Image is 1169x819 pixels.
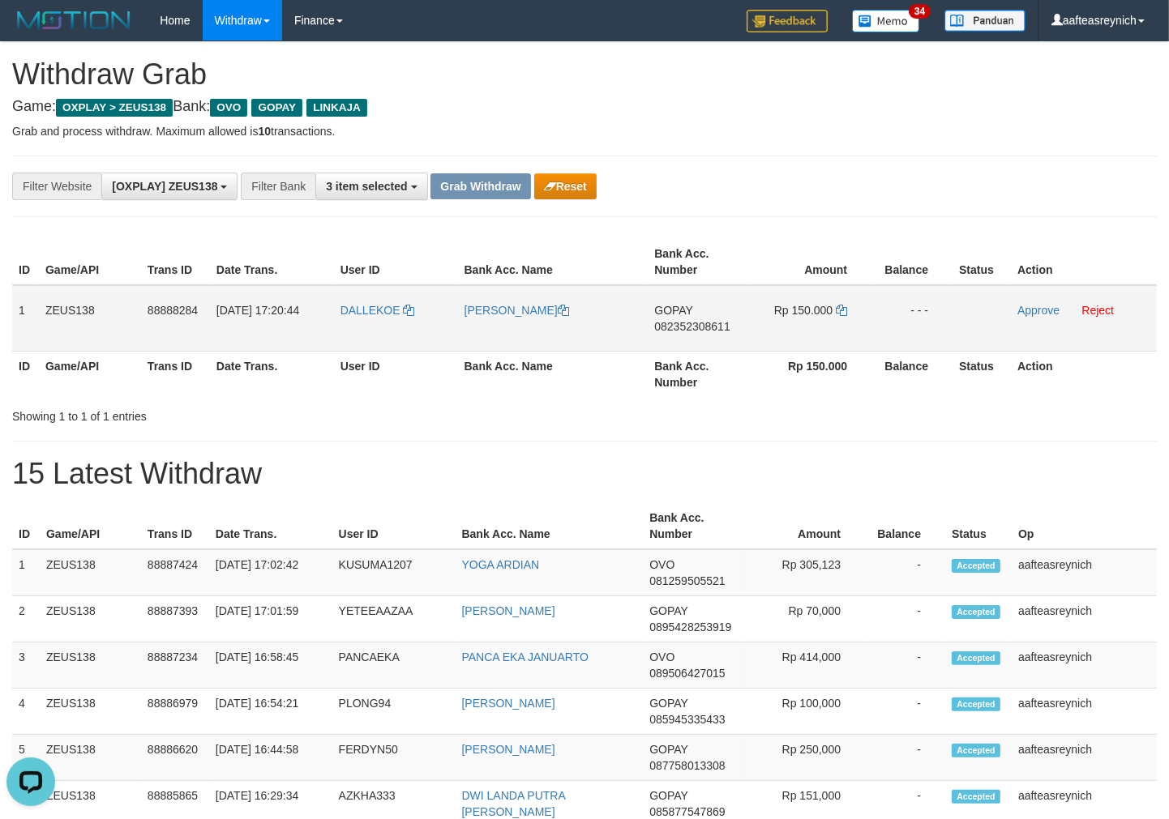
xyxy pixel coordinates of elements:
span: 34 [909,4,931,19]
td: - [865,642,945,689]
th: Rp 150.000 [750,351,871,397]
td: aafteasreynich [1012,596,1157,642]
td: ZEUS138 [40,549,141,596]
a: [PERSON_NAME] [462,604,555,617]
th: Date Trans. [209,503,332,549]
th: Bank Acc. Name [458,239,649,285]
th: Game/API [40,503,141,549]
th: User ID [334,351,458,397]
th: Trans ID [141,503,209,549]
th: Balance [871,351,953,397]
td: 88887234 [141,642,209,689]
td: ZEUS138 [40,735,141,781]
td: aafteasreynich [1012,549,1157,596]
th: Op [1012,503,1157,549]
td: ZEUS138 [40,689,141,735]
span: Copy 085945335433 to clipboard [649,713,725,726]
td: ZEUS138 [39,285,141,352]
th: Action [1011,239,1157,285]
span: OVO [210,99,247,117]
td: KUSUMA1207 [332,549,456,596]
span: DALLEKOE [340,304,400,317]
td: - - - [871,285,953,352]
th: Date Trans. [210,351,334,397]
th: Bank Acc. Number [643,503,745,549]
td: FERDYN50 [332,735,456,781]
span: Accepted [952,697,1000,711]
span: [OXPLAY] ZEUS138 [112,180,217,193]
img: Button%20Memo.svg [852,10,920,32]
span: OVO [649,558,674,571]
td: [DATE] 16:58:45 [209,642,332,689]
span: GOPAY [649,789,687,802]
td: ZEUS138 [40,642,141,689]
h4: Game: Bank: [12,99,1157,115]
td: 1 [12,549,40,596]
td: ZEUS138 [40,596,141,642]
div: Showing 1 to 1 of 1 entries [12,402,475,424]
th: Date Trans. [210,239,334,285]
td: 5 [12,735,40,781]
td: Rp 414,000 [745,642,865,689]
a: [PERSON_NAME] [462,743,555,756]
td: 88886979 [141,689,209,735]
span: GOPAY [251,99,302,117]
th: ID [12,503,40,549]
th: User ID [334,239,458,285]
h1: 15 Latest Withdraw [12,458,1157,490]
button: 3 item selected [315,173,427,200]
span: Copy 089506427015 to clipboard [649,667,725,680]
td: 88887424 [141,549,209,596]
td: [DATE] 17:01:59 [209,596,332,642]
span: LINKAJA [306,99,367,117]
span: 88888284 [148,304,198,317]
th: ID [12,351,39,397]
th: Bank Acc. Number [648,239,750,285]
span: Copy 082352308611 to clipboard [654,320,730,333]
th: Bank Acc. Name [456,503,644,549]
td: [DATE] 16:54:21 [209,689,332,735]
td: [DATE] 17:02:42 [209,549,332,596]
img: MOTION_logo.png [12,8,135,32]
th: Status [953,351,1011,397]
button: [OXPLAY] ZEUS138 [101,173,238,200]
td: aafteasreynich [1012,735,1157,781]
strong: 10 [258,125,271,138]
td: 4 [12,689,40,735]
th: Game/API [39,239,141,285]
td: PLONG94 [332,689,456,735]
td: - [865,549,945,596]
th: ID [12,239,39,285]
button: Grab Withdraw [430,173,530,199]
th: Bank Acc. Number [648,351,750,397]
td: - [865,596,945,642]
td: aafteasreynich [1012,689,1157,735]
span: Copy 085877547869 to clipboard [649,805,725,818]
span: Copy 081259505521 to clipboard [649,574,725,587]
button: Open LiveChat chat widget [6,6,55,55]
td: PANCAEKA [332,642,456,689]
span: Rp 150.000 [774,304,833,317]
a: Reject [1082,304,1115,317]
th: Amount [750,239,871,285]
span: 3 item selected [326,180,407,193]
td: Rp 100,000 [745,689,865,735]
td: Rp 70,000 [745,596,865,642]
th: Status [945,503,1012,549]
a: [PERSON_NAME] [462,697,555,710]
a: YOGA ARDIAN [462,558,540,571]
td: 88886620 [141,735,209,781]
th: Balance [871,239,953,285]
span: OXPLAY > ZEUS138 [56,99,173,117]
span: [DATE] 17:20:44 [216,304,299,317]
img: panduan.png [944,10,1026,32]
td: Rp 250,000 [745,735,865,781]
th: Game/API [39,351,141,397]
td: - [865,689,945,735]
a: DALLEKOE [340,304,415,317]
a: Copy 150000 to clipboard [836,304,847,317]
td: 88887393 [141,596,209,642]
span: GOPAY [654,304,692,317]
a: [PERSON_NAME] [465,304,569,317]
th: Balance [865,503,945,549]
